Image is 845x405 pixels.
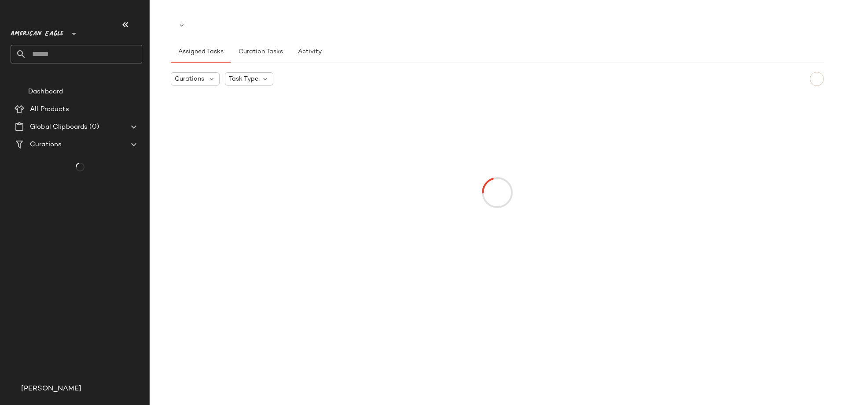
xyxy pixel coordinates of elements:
span: [PERSON_NAME] [21,384,81,394]
span: Assigned Tasks [178,48,224,56]
span: Curations [175,74,204,84]
span: Curations [30,140,62,150]
span: Dashboard [28,87,63,97]
span: Global Clipboards [30,122,88,132]
span: Curation Tasks [238,48,283,56]
span: (0) [88,122,99,132]
span: Task Type [229,74,258,84]
span: All Products [30,104,69,115]
span: American Eagle [11,24,63,40]
span: Activity [298,48,322,56]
